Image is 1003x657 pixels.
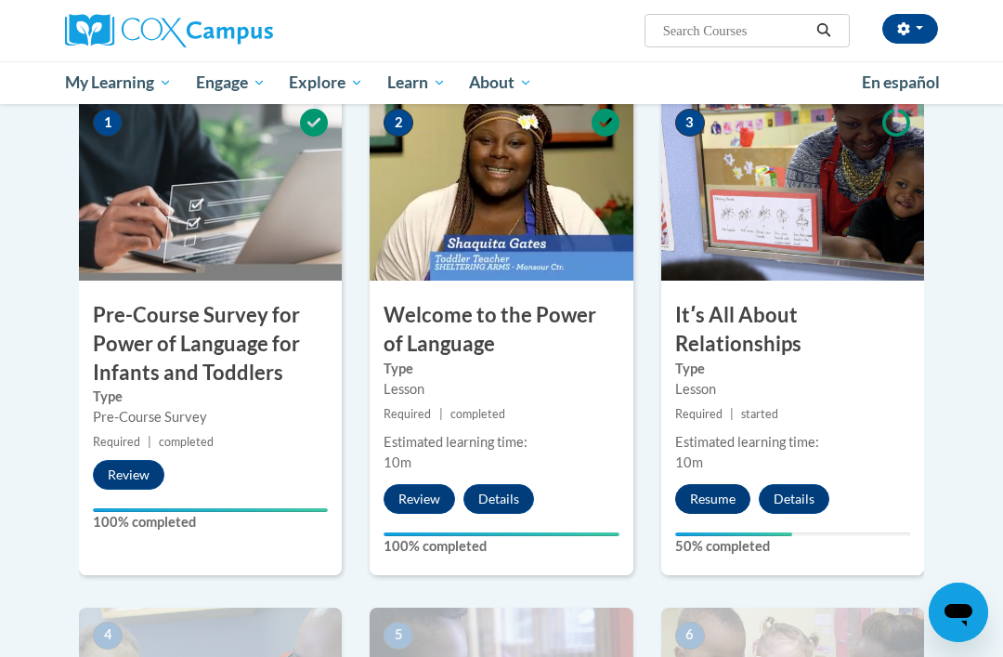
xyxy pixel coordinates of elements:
[93,622,123,650] span: 4
[741,407,778,421] span: started
[384,407,431,421] span: Required
[469,72,532,94] span: About
[384,536,619,557] label: 100% completed
[661,20,810,42] input: Search Courses
[810,20,838,42] button: Search
[458,61,545,104] a: About
[675,379,910,400] div: Lesson
[93,508,328,512] div: Your progress
[79,301,342,387] h3: Pre-Course Survey for Power of Language for Infants and Toddlers
[675,622,705,650] span: 6
[675,532,793,536] div: Your progress
[675,109,705,137] span: 3
[289,72,363,94] span: Explore
[730,407,734,421] span: |
[51,61,952,104] div: Main menu
[65,14,273,47] img: Cox Campus
[370,301,632,359] h3: Welcome to the Power of Language
[675,536,910,557] label: 50% completed
[93,109,123,137] span: 1
[384,432,619,453] div: Estimated learning time:
[65,72,172,94] span: My Learning
[196,72,266,94] span: Engage
[862,72,940,92] span: En español
[384,622,413,650] span: 5
[93,460,164,490] button: Review
[675,454,703,470] span: 10m
[79,95,342,281] img: Course Image
[370,95,632,281] img: Course Image
[148,435,151,449] span: |
[929,583,988,642] iframe: Button to launch messaging window
[675,407,723,421] span: Required
[384,109,413,137] span: 2
[675,432,910,453] div: Estimated learning time:
[882,14,938,44] button: Account Settings
[759,484,829,514] button: Details
[93,512,328,532] label: 100% completed
[384,359,619,379] label: Type
[675,359,910,379] label: Type
[184,61,278,104] a: Engage
[439,407,443,421] span: |
[661,95,924,281] img: Course Image
[93,435,140,449] span: Required
[384,532,619,536] div: Your progress
[384,454,411,470] span: 10m
[450,407,505,421] span: completed
[661,301,924,359] h3: Itʹs All About Relationships
[277,61,375,104] a: Explore
[463,484,534,514] button: Details
[387,72,446,94] span: Learn
[375,61,458,104] a: Learn
[93,387,328,407] label: Type
[93,407,328,427] div: Pre-Course Survey
[675,484,750,514] button: Resume
[65,14,337,47] a: Cox Campus
[159,435,214,449] span: completed
[53,61,184,104] a: My Learning
[384,484,455,514] button: Review
[384,379,619,400] div: Lesson
[850,63,952,102] a: En español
